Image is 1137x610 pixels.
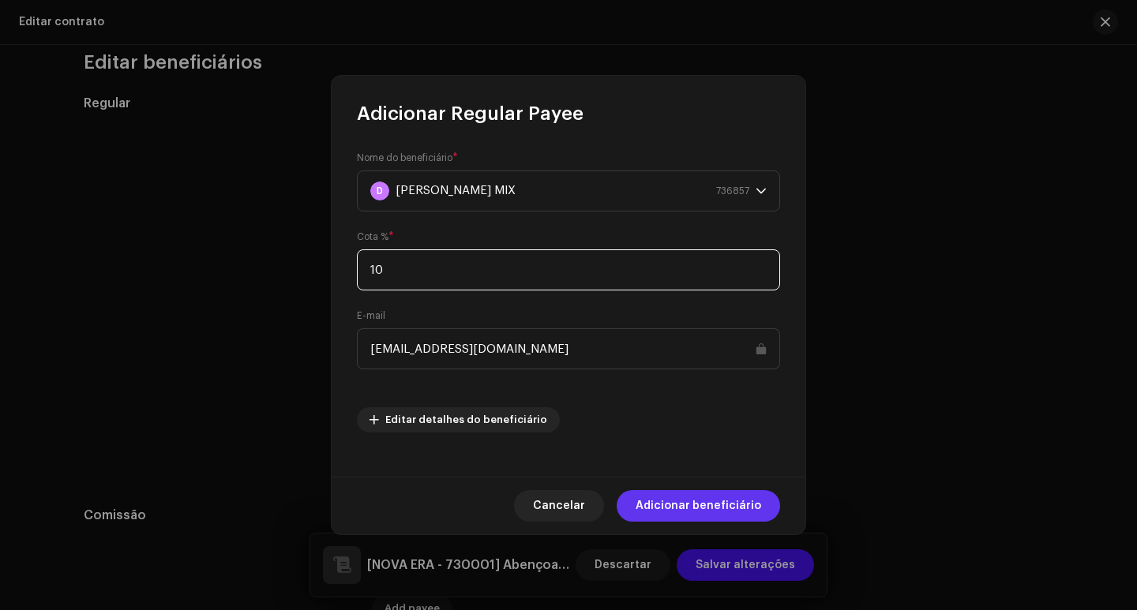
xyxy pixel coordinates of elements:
[716,171,749,211] div: 736857
[357,101,584,126] span: Adicionar Regular Payee
[357,249,780,290] input: Insira um valor entre 0.00 e 100.00
[370,171,756,211] span: DJ KAIO MIX
[617,490,780,522] button: Adicionar beneficiário
[357,309,385,322] label: E-mail
[357,152,458,164] label: Nome do beneficiário
[396,171,516,211] div: [PERSON_NAME] MIX
[533,490,585,522] span: Cancelar
[357,407,560,432] button: Editar detalhes do beneficiário
[636,490,761,522] span: Adicionar beneficiário
[385,404,547,436] span: Editar detalhes do beneficiário
[756,171,767,211] div: dropdown trigger
[514,490,604,522] button: Cancelar
[370,182,389,200] div: D
[357,230,394,243] label: Cota %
